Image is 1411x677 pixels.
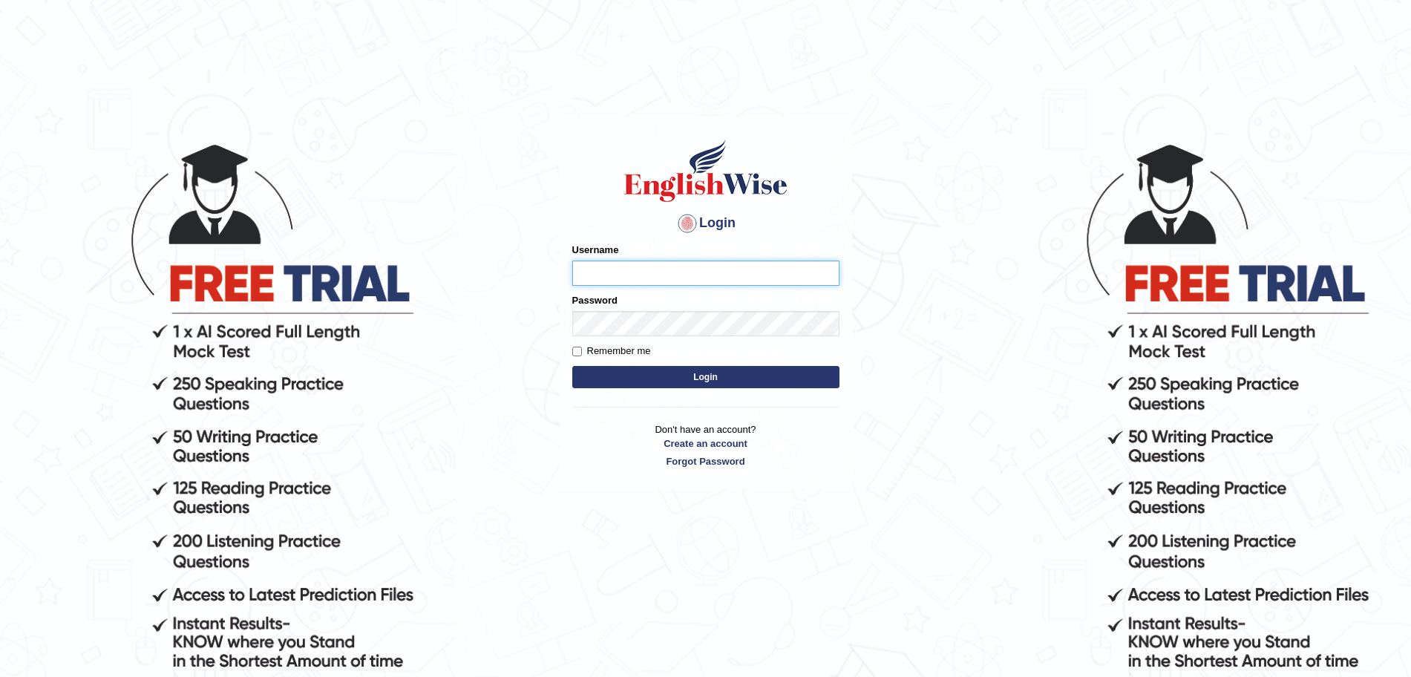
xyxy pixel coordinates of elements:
input: Remember me [572,347,582,356]
h4: Login [572,212,839,235]
p: Don't have an account? [572,422,839,468]
button: Login [572,366,839,388]
label: Username [572,243,619,257]
label: Remember me [572,344,651,359]
img: Logo of English Wise sign in for intelligent practice with AI [621,137,790,204]
label: Password [572,293,618,307]
a: Forgot Password [572,454,839,468]
a: Create an account [572,436,839,451]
